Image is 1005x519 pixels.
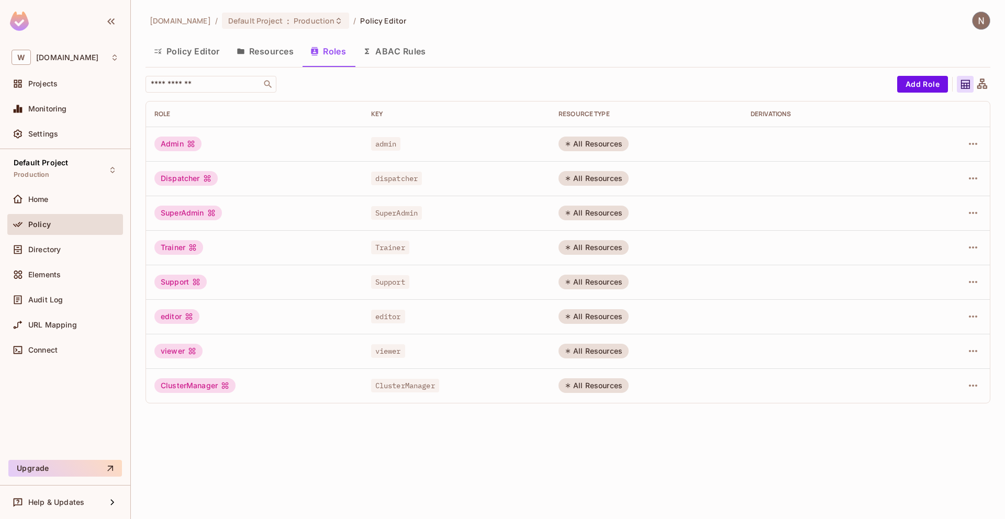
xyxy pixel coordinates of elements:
[28,245,61,254] span: Directory
[28,270,61,279] span: Elements
[28,80,58,88] span: Projects
[228,16,283,26] span: Default Project
[371,344,405,358] span: viewer
[28,105,67,113] span: Monitoring
[154,309,199,324] div: editor
[28,130,58,138] span: Settings
[154,378,236,393] div: ClusterManager
[36,53,98,62] span: Workspace: withpronto.com
[302,38,354,64] button: Roles
[559,171,629,186] div: All Resources
[8,460,122,477] button: Upgrade
[10,12,29,31] img: SReyMgAAAABJRU5ErkJggg==
[354,38,434,64] button: ABAC Rules
[154,275,207,289] div: Support
[28,321,77,329] span: URL Mapping
[154,137,202,151] div: Admin
[559,137,629,151] div: All Resources
[28,195,49,204] span: Home
[12,50,31,65] span: W
[14,171,50,179] span: Production
[371,110,542,118] div: Key
[28,296,63,304] span: Audit Log
[14,159,68,167] span: Default Project
[28,498,84,506] span: Help & Updates
[371,137,401,151] span: admin
[154,206,222,220] div: SuperAdmin
[559,309,629,324] div: All Resources
[559,275,629,289] div: All Resources
[28,220,51,229] span: Policy
[146,38,228,64] button: Policy Editor
[371,172,422,185] span: dispatcher
[973,12,990,29] img: Naman Malik
[559,378,629,393] div: All Resources
[371,206,422,220] span: SuperAdmin
[154,240,203,255] div: Trainer
[294,16,334,26] span: Production
[154,171,218,186] div: Dispatcher
[371,379,439,392] span: ClusterManager
[371,310,405,323] span: editor
[751,110,908,118] div: Derivations
[559,206,629,220] div: All Resources
[353,16,356,26] li: /
[360,16,406,26] span: Policy Editor
[371,275,409,289] span: Support
[286,17,290,25] span: :
[897,76,948,93] button: Add Role
[215,16,218,26] li: /
[154,110,354,118] div: Role
[228,38,302,64] button: Resources
[28,346,58,354] span: Connect
[371,241,409,254] span: Trainer
[559,240,629,255] div: All Resources
[150,16,211,26] span: the active workspace
[559,344,629,358] div: All Resources
[154,344,203,358] div: viewer
[559,110,734,118] div: RESOURCE TYPE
